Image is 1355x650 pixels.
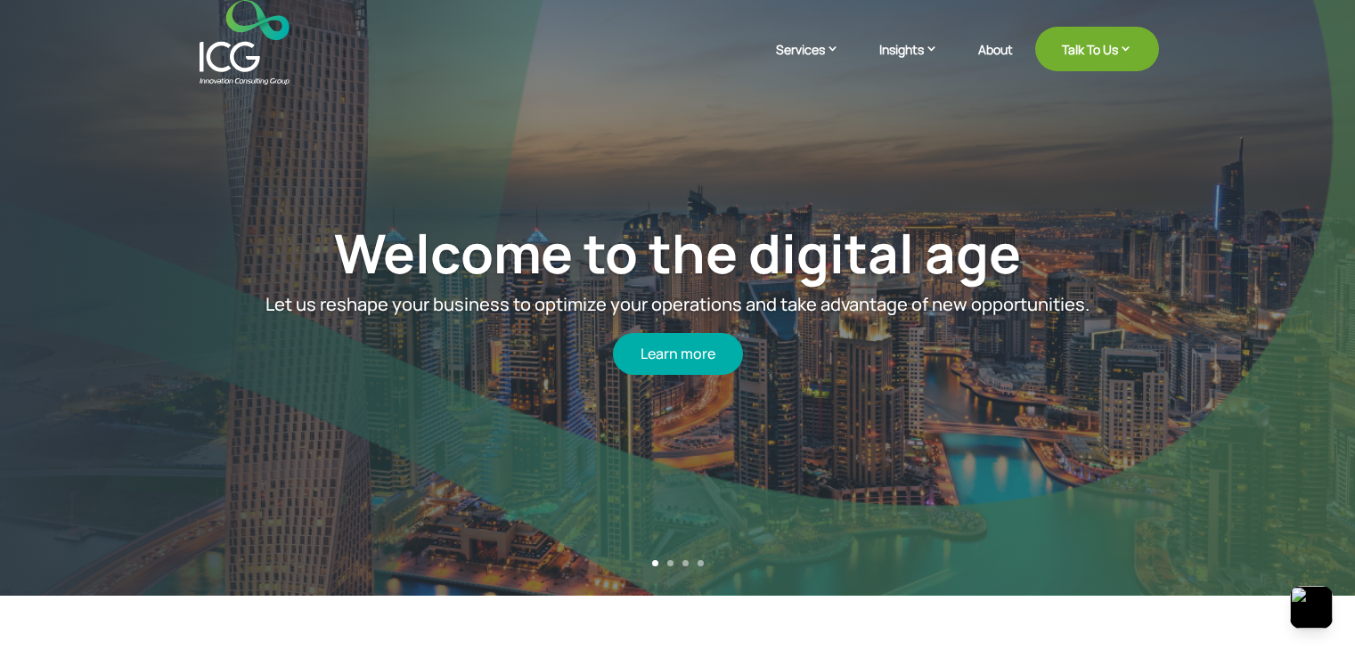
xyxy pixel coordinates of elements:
[1035,27,1159,71] a: Talk To Us
[334,216,1021,289] a: Welcome to the digital age
[265,292,1090,316] span: Let us reshape your business to optimize your operations and take advantage of new opportunities.
[682,560,689,566] a: 3
[978,43,1013,85] a: About
[667,560,673,566] a: 2
[1266,565,1355,650] iframe: Chat Widget
[879,40,956,85] a: Insights
[652,560,658,566] a: 1
[613,333,743,375] a: Learn more
[698,560,704,566] a: 4
[776,40,857,85] a: Services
